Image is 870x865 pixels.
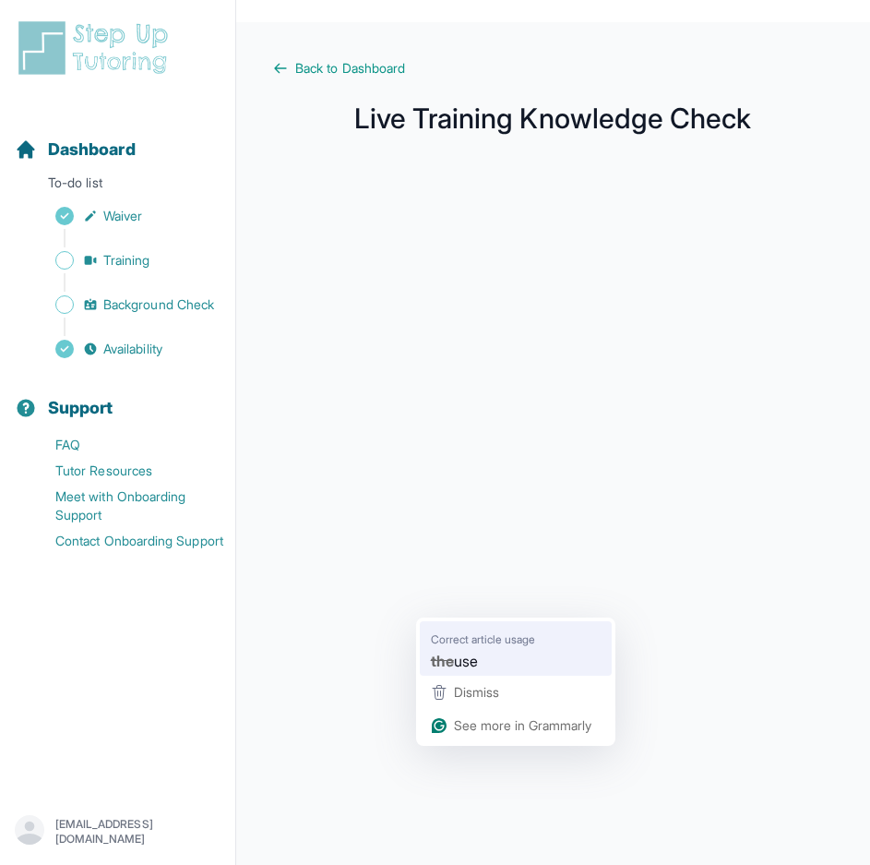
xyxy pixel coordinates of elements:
[7,366,228,428] button: Support
[7,107,228,170] button: Dashboard
[295,59,405,78] span: Back to Dashboard
[15,458,235,484] a: Tutor Resources
[48,395,113,421] span: Support
[103,251,150,270] span: Training
[103,340,162,358] span: Availability
[48,137,136,162] span: Dashboard
[15,137,136,162] a: Dashboard
[15,484,235,528] a: Meet with Onboarding Support
[273,59,833,78] a: Back to Dashboard
[15,203,235,229] a: Waiver
[103,295,214,314] span: Background Check
[15,432,235,458] a: FAQ
[15,292,235,318] a: Background Check
[273,107,833,129] h1: Live Training Knowledge Check
[55,817,220,847] p: [EMAIL_ADDRESS][DOMAIN_NAME]
[7,174,228,199] p: To-do list
[15,815,220,848] button: [EMAIL_ADDRESS][DOMAIN_NAME]
[15,336,235,362] a: Availability
[15,528,235,554] a: Contact Onboarding Support
[15,247,235,273] a: Training
[103,207,142,225] span: Waiver
[15,18,179,78] img: logo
